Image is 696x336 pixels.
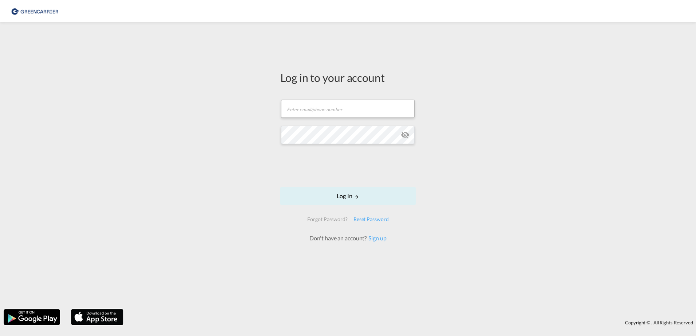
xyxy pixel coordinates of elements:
div: Don't have an account? [301,234,394,242]
a: Sign up [367,235,386,241]
div: Log in to your account [280,70,416,85]
div: Reset Password [351,213,392,226]
button: LOGIN [280,187,416,205]
input: Enter email/phone number [281,100,415,118]
img: 1378a7308afe11ef83610d9e779c6b34.png [11,3,60,19]
img: google.png [3,308,61,326]
md-icon: icon-eye-off [401,131,410,139]
img: apple.png [70,308,124,326]
div: Copyright © . All Rights Reserved [127,316,696,329]
div: Forgot Password? [304,213,350,226]
iframe: reCAPTCHA [293,151,403,180]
